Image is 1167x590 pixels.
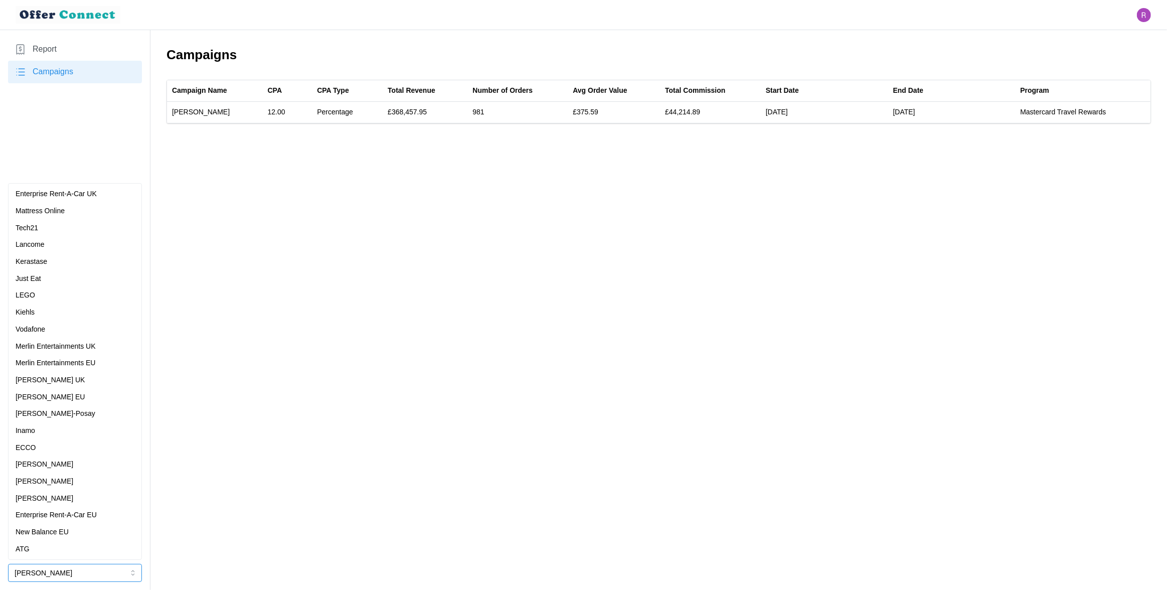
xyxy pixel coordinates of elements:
p: Enterprise Rent-A-Car UK [16,189,97,200]
div: CPA Type [317,85,349,96]
span: Report [33,43,57,56]
p: ECCO [16,442,36,454]
td: £368,457.95 [383,102,467,123]
div: Start Date [766,85,799,96]
img: Ryan Gribben [1137,8,1151,22]
button: [PERSON_NAME] [8,564,142,582]
p: Vodafone [16,324,45,335]
div: Program [1020,85,1049,96]
div: Total Revenue [388,85,435,96]
p: Mattress Online [16,206,65,217]
p: Enterprise Rent-A-Car EU [16,510,97,521]
td: [DATE] [888,102,1016,123]
p: New Balance EU [16,527,69,538]
a: Campaigns [8,61,142,83]
td: 981 [467,102,568,123]
p: [PERSON_NAME] [16,476,73,487]
p: Kerastase [16,256,47,267]
p: [PERSON_NAME] EU [16,392,85,403]
div: End Date [893,85,924,96]
p: Tech21 [16,223,38,234]
td: [DATE] [761,102,888,123]
button: Open user button [1137,8,1151,22]
span: Campaigns [33,66,73,78]
p: Lancome [16,239,45,250]
p: Merlin Entertainments EU [16,358,96,369]
div: Avg Order Value [573,85,627,96]
p: [PERSON_NAME] [16,493,73,504]
p: Just Eat [16,273,41,284]
td: Percentage [312,102,383,123]
td: 12.00 [263,102,312,123]
div: Campaign Name [172,85,227,96]
img: loyalBe Logo [16,6,120,24]
td: [PERSON_NAME] [167,102,263,123]
td: £375.59 [568,102,660,123]
p: Merlin Entertainments UK [16,341,96,352]
a: Report [8,38,142,61]
p: [PERSON_NAME] UK [16,375,85,386]
h2: Campaigns [166,46,1151,64]
td: Mastercard Travel Rewards [1015,102,1150,123]
div: Number of Orders [472,85,533,96]
p: ATG [16,544,30,555]
p: LEGO [16,290,35,301]
p: Inamo [16,425,35,436]
p: Kiehls [16,307,35,318]
p: [PERSON_NAME]-Posay [16,408,95,419]
div: CPA [268,85,282,96]
div: Total Commission [665,85,725,96]
td: £44,214.89 [660,102,761,123]
p: [PERSON_NAME] [16,459,73,470]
